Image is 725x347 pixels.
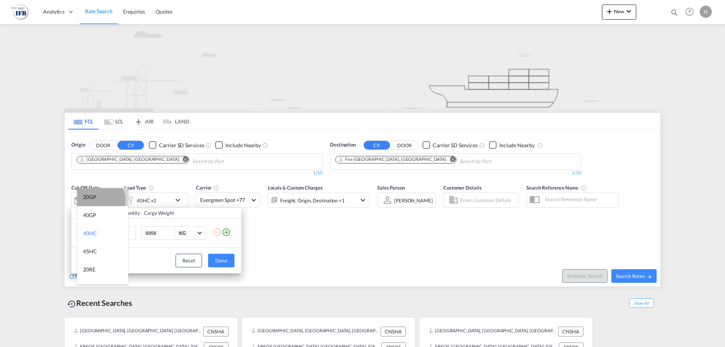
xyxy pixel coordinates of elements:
div: 20GP [83,193,96,201]
div: 40GP [83,211,96,219]
div: 40RE [83,284,96,291]
div: 20RE [83,266,96,273]
div: 45HC [83,248,97,255]
div: 40HC [83,230,97,237]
